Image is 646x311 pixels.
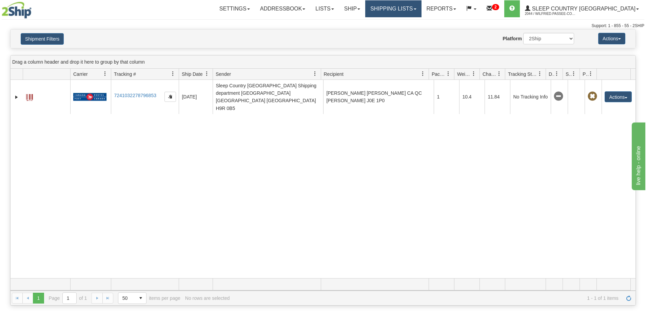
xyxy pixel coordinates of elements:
button: Actions [605,91,632,102]
td: Sleep Country [GEOGRAPHIC_DATA] Shipping department [GEOGRAPHIC_DATA] [GEOGRAPHIC_DATA] [GEOGRAPH... [213,80,323,114]
a: Shipment Issues filter column settings [568,68,580,80]
td: No Tracking Info [510,80,551,114]
span: Delivery Status [549,71,554,77]
span: 1 - 1 of 1 items [234,295,619,301]
span: Sleep Country [GEOGRAPHIC_DATA] [530,6,635,12]
button: Actions [598,33,625,44]
span: Page of 1 [49,292,87,304]
img: logo2044.jpg [2,2,32,19]
a: Ship Date filter column settings [201,68,213,80]
a: Pickup Status filter column settings [585,68,596,80]
span: Sender [216,71,231,77]
span: Carrier [73,71,88,77]
button: Copy to clipboard [164,92,176,102]
span: Recipient [324,71,344,77]
a: Shipping lists [365,0,421,17]
span: Shipment Issues [566,71,571,77]
button: Shipment Filters [21,33,64,45]
div: live help - online [5,4,63,12]
a: Recipient filter column settings [417,68,429,80]
iframe: chat widget [630,121,645,190]
div: No rows are selected [185,295,230,301]
span: select [135,293,146,304]
td: [PERSON_NAME] [PERSON_NAME] CA QC [PERSON_NAME] J0E 1P0 [323,80,434,114]
a: Reports [422,0,461,17]
a: Delivery Status filter column settings [551,68,563,80]
a: Carrier filter column settings [99,68,111,80]
span: Page 1 [33,293,44,304]
a: Weight filter column settings [468,68,479,80]
td: 10.4 [459,80,485,114]
span: Charge [483,71,497,77]
span: 50 [122,295,131,302]
span: Pickup Not Assigned [588,92,597,101]
span: Tracking # [114,71,136,77]
span: Page sizes drop down [118,292,146,304]
a: Tracking Status filter column settings [534,68,546,80]
a: Settings [214,0,255,17]
span: Packages [432,71,446,77]
sup: 2 [492,4,499,10]
img: 20 - Canada Post [73,93,106,101]
span: Weight [457,71,471,77]
td: [DATE] [179,80,213,114]
span: 2044 / Wilfried.Passee-Coutrin [525,10,576,17]
a: Addressbook [255,0,311,17]
a: Label [26,91,33,102]
a: Sender filter column settings [309,68,321,80]
label: Platform [503,35,522,42]
a: Refresh [623,293,634,304]
div: grid grouping header [11,55,635,69]
td: 11.84 [485,80,510,114]
span: Tracking Status [508,71,537,77]
span: Pickup Status [583,71,588,77]
a: 2 [482,0,504,17]
div: Support: 1 - 855 - 55 - 2SHIP [2,23,644,29]
a: Lists [310,0,339,17]
a: Charge filter column settings [493,68,505,80]
input: Page 1 [63,293,76,304]
a: Packages filter column settings [443,68,454,80]
a: Sleep Country [GEOGRAPHIC_DATA] 2044 / Wilfried.Passee-Coutrin [520,0,644,17]
a: Tracking # filter column settings [167,68,179,80]
span: Ship Date [182,71,202,77]
span: items per page [118,292,180,304]
span: No Tracking Info [554,92,563,101]
a: Expand [13,94,20,101]
a: Ship [339,0,365,17]
a: 7241032278796853 [114,93,156,98]
td: 1 [434,80,459,114]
